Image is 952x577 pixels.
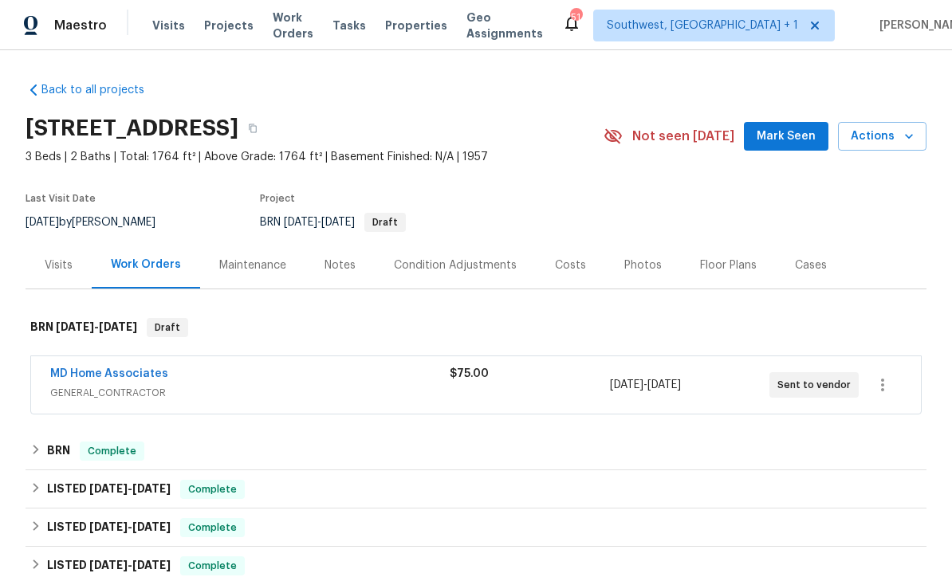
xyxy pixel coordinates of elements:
span: Visits [152,18,185,33]
span: Complete [81,443,143,459]
div: Visits [45,257,73,273]
button: Actions [838,122,926,151]
span: Draft [148,320,187,336]
span: Actions [851,127,914,147]
h6: BRN [47,442,70,461]
span: Mark Seen [757,127,816,147]
span: [DATE] [321,217,355,228]
div: Notes [325,257,356,273]
span: Maestro [54,18,107,33]
div: Cases [795,257,827,273]
div: Floor Plans [700,257,757,273]
span: [DATE] [89,483,128,494]
span: Tasks [332,20,366,31]
a: MD Home Associates [50,368,168,379]
button: Copy Address [238,114,267,143]
span: [DATE] [284,217,317,228]
div: LISTED [DATE]-[DATE]Complete [26,470,926,508]
h2: [STREET_ADDRESS] [26,120,238,136]
span: Draft [366,218,404,227]
span: [DATE] [56,321,94,332]
span: $75.00 [450,368,489,379]
span: [DATE] [99,321,137,332]
div: Maintenance [219,257,286,273]
div: BRN [DATE]-[DATE]Draft [26,302,926,353]
h6: LISTED [47,518,171,537]
span: Last Visit Date [26,194,96,203]
div: Photos [624,257,662,273]
div: Condition Adjustments [394,257,517,273]
span: [DATE] [132,521,171,532]
span: Complete [182,558,243,574]
span: GENERAL_CONTRACTOR [50,385,450,401]
span: BRN [260,217,406,228]
div: Work Orders [111,257,181,273]
span: 3 Beds | 2 Baths | Total: 1764 ft² | Above Grade: 1764 ft² | Basement Finished: N/A | 1957 [26,149,604,165]
span: Complete [182,520,243,536]
div: by [PERSON_NAME] [26,213,175,232]
div: 51 [570,10,581,26]
span: Project [260,194,295,203]
h6: LISTED [47,556,171,575]
span: Southwest, [GEOGRAPHIC_DATA] + 1 [607,18,798,33]
h6: BRN [30,318,137,337]
div: Costs [555,257,586,273]
div: LISTED [DATE]-[DATE]Complete [26,508,926,547]
span: - [284,217,355,228]
span: Not seen [DATE] [632,128,734,144]
span: - [89,521,171,532]
span: [DATE] [26,217,59,228]
span: [DATE] [647,379,681,391]
span: Sent to vendor [777,377,857,393]
span: Projects [204,18,254,33]
a: Back to all projects [26,82,179,98]
span: Geo Assignments [466,10,543,41]
span: - [610,377,681,393]
div: BRN Complete [26,432,926,470]
span: Complete [182,481,243,497]
span: [DATE] [132,483,171,494]
button: Mark Seen [744,122,828,151]
h6: LISTED [47,480,171,499]
span: - [89,559,171,571]
span: - [56,321,137,332]
span: - [89,483,171,494]
span: [DATE] [89,521,128,532]
span: Work Orders [273,10,313,41]
span: [DATE] [132,559,171,571]
span: [DATE] [89,559,128,571]
span: [DATE] [610,379,643,391]
span: Properties [385,18,447,33]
